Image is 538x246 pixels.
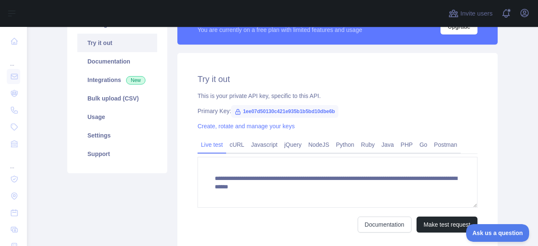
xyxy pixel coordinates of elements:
[332,138,358,151] a: Python
[7,50,20,67] div: ...
[466,224,530,242] iframe: Toggle Customer Support
[431,138,461,151] a: Postman
[378,138,398,151] a: Java
[226,138,248,151] a: cURL
[77,52,157,71] a: Documentation
[198,123,295,130] a: Create, rotate and manage your keys
[447,7,494,20] button: Invite users
[358,138,378,151] a: Ruby
[397,138,416,151] a: PHP
[460,9,493,19] span: Invite users
[7,153,20,170] div: ...
[77,108,157,126] a: Usage
[77,34,157,52] a: Try it out
[77,145,157,163] a: Support
[248,138,281,151] a: Javascript
[77,126,157,145] a: Settings
[77,71,157,89] a: Integrations New
[305,138,332,151] a: NodeJS
[417,217,477,233] button: Make test request
[198,107,477,115] div: Primary Key:
[198,138,226,151] a: Live test
[231,105,338,118] span: 1ee07d50130c421e935b1b5bd10dbe6b
[126,76,145,85] span: New
[416,138,431,151] a: Go
[198,92,477,100] div: This is your private API key, specific to this API.
[198,26,362,34] div: You are currently on a free plan with limited features and usage
[77,89,157,108] a: Bulk upload (CSV)
[358,217,411,233] a: Documentation
[198,73,477,85] h2: Try it out
[281,138,305,151] a: jQuery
